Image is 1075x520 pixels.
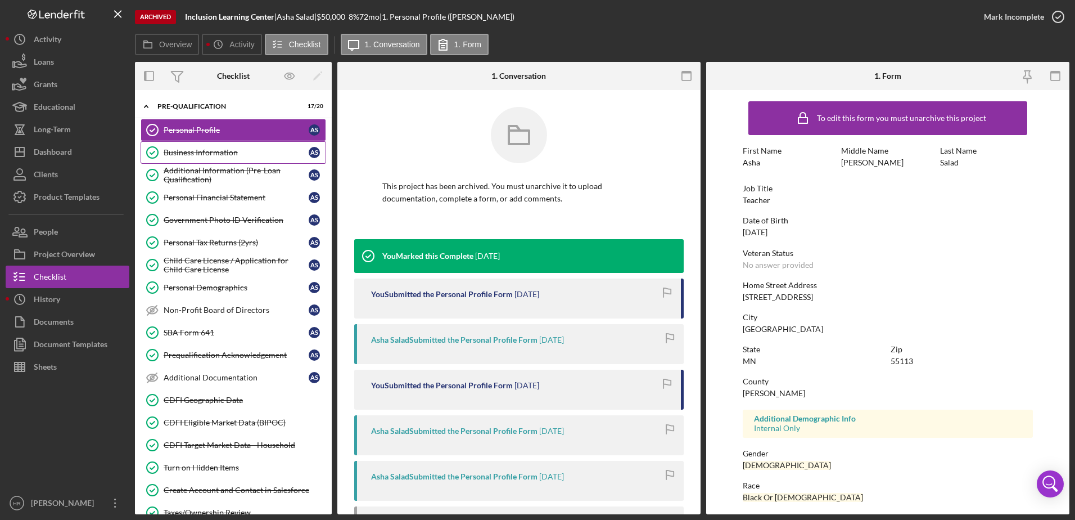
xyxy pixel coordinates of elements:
[34,73,57,98] div: Grants
[34,333,107,358] div: Document Templates
[164,508,326,517] div: Taxes/Ownership Review
[34,141,72,166] div: Dashboard
[874,71,901,80] div: 1. Form
[365,40,420,49] label: 1. Conversation
[309,327,320,338] div: A S
[6,221,129,243] a: People
[202,34,261,55] button: Activity
[141,186,326,209] a: Personal Financial StatementAS
[34,51,54,76] div: Loans
[6,186,129,208] a: Product Templates
[743,293,813,302] div: [STREET_ADDRESS]
[34,118,71,144] div: Long-Term
[141,164,326,186] a: Additional Information (Pre-Loan Qualification)AS
[28,492,101,517] div: [PERSON_NAME]
[34,311,74,336] div: Documents
[940,146,1033,155] div: Last Name
[309,214,320,226] div: A S
[141,231,326,254] a: Personal Tax Returns (2yrs)AS
[34,266,66,291] div: Checklist
[341,34,427,55] button: 1. Conversation
[743,261,814,270] div: No answer provided
[309,372,320,383] div: A S
[303,103,323,110] div: 17 / 20
[185,12,274,21] b: Inclusion Learning Center
[309,304,320,316] div: A S
[164,283,309,292] div: Personal Demographics
[6,333,129,356] button: Document Templates
[141,411,326,434] a: CDFI Eligible Market Data (BIPOC)
[743,196,770,205] div: Teacher
[34,243,95,268] div: Project Overview
[6,118,129,141] button: Long-Term
[539,472,564,481] time: 2025-06-15 00:38
[34,288,60,313] div: History
[371,427,537,436] div: Asha Salad Submitted the Personal Profile Form
[891,345,1033,354] div: Zip
[817,114,986,123] div: To edit this form you must unarchive this project
[217,71,250,80] div: Checklist
[743,313,1033,322] div: City
[317,12,349,21] div: $50,000
[382,252,473,261] div: You Marked this Complete
[164,418,326,427] div: CDFI Eligible Market Data (BIPOC)
[1037,470,1064,497] div: Open Intercom Messenger
[371,290,513,299] div: You Submitted the Personal Profile Form
[164,306,309,315] div: Non-Profit Board of Directors
[164,216,309,225] div: Government Photo ID Verification
[6,163,129,186] button: Clients
[309,349,320,361] div: A S
[309,237,320,248] div: A S
[743,389,805,398] div: [PERSON_NAME]
[743,449,1033,458] div: Gender
[164,256,309,274] div: Child Care License / Application for Child Care License
[309,282,320,293] div: A S
[984,6,1044,28] div: Mark Incomplete
[141,366,326,389] a: Additional DocumentationAS
[743,184,1033,193] div: Job Title
[382,180,656,205] p: This project has been archived. You must unarchive it to upload documentation, complete a form, o...
[743,158,760,167] div: Asha
[141,141,326,164] a: Business InformationAS
[164,238,309,247] div: Personal Tax Returns (2yrs)
[6,73,129,96] button: Grants
[743,216,1033,225] div: Date of Birth
[164,125,309,135] div: Personal Profile
[973,6,1069,28] button: Mark Incomplete
[135,10,176,24] div: Archived
[141,434,326,456] a: CDFI Target Market Data - Household
[743,146,836,155] div: First Name
[164,351,309,360] div: Prequalification Acknowledgement
[164,193,309,202] div: Personal Financial Statement
[743,249,1033,258] div: Veteran Status
[309,147,320,158] div: A S
[539,427,564,436] time: 2025-06-15 01:17
[6,243,129,266] a: Project Overview
[141,389,326,411] a: CDFI Geographic Data
[841,146,934,155] div: Middle Name
[6,311,129,333] a: Documents
[475,252,500,261] time: 2025-06-16 20:07
[6,51,129,73] a: Loans
[34,96,75,121] div: Educational
[6,288,129,311] button: History
[141,344,326,366] a: Prequalification AcknowledgementAS
[6,266,129,288] button: Checklist
[309,169,320,181] div: A S
[743,481,1033,490] div: Race
[34,221,58,246] div: People
[6,492,129,514] button: HR[PERSON_NAME]
[380,12,514,21] div: | 1. Personal Profile ([PERSON_NAME])
[277,12,317,21] div: Asha Salad |
[743,228,767,237] div: [DATE]
[743,345,885,354] div: State
[6,28,129,51] a: Activity
[185,12,277,21] div: |
[159,40,192,49] label: Overview
[430,34,489,55] button: 1. Form
[164,486,326,495] div: Create Account and Contact in Salesforce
